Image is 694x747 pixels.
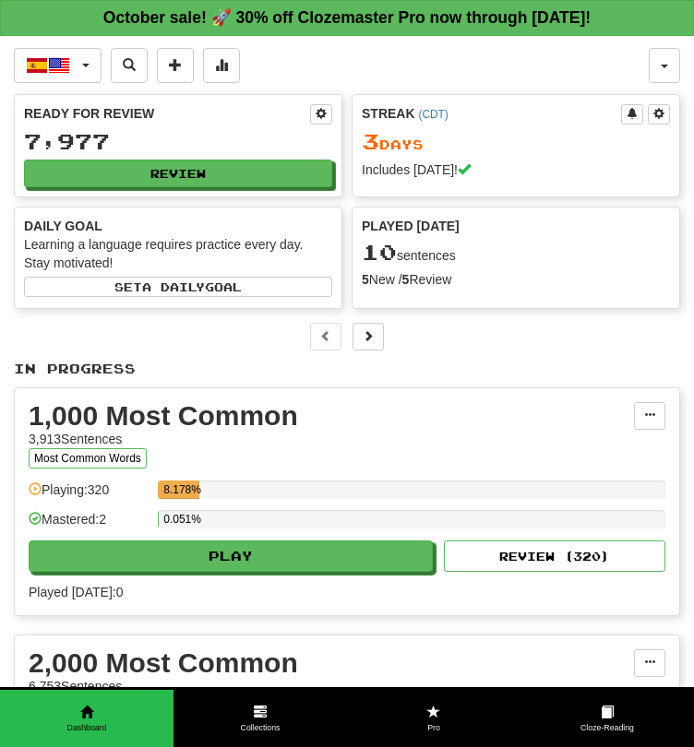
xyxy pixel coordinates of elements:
span: Cloze-Reading [520,722,694,734]
div: Streak [362,104,621,123]
div: 2,000 Most Common [29,649,634,677]
span: Played [DATE]: 0 [29,583,665,601]
span: Played [DATE] [362,217,460,235]
div: Ready for Review [24,104,310,123]
strong: October sale! 🚀 30% off Clozemaster Pro now through [DATE]! [103,8,591,27]
div: Daily Goal [24,217,332,235]
button: More stats [203,48,240,83]
button: Play [29,540,433,572]
strong: 5 [362,272,369,287]
div: Mastered: 2 [29,510,149,540]
span: 10 [362,239,397,265]
button: Add sentence to collection [157,48,194,83]
span: 3 [362,128,379,154]
div: Day s [362,130,670,154]
p: In Progress [14,360,680,378]
div: Playing: 320 [29,480,149,511]
span: a daily [142,280,205,293]
a: (CDT) [418,108,448,121]
span: Collections [173,722,347,734]
div: 3,913 Sentences [29,430,634,448]
div: 6,753 Sentences [29,677,634,695]
span: Pro [347,722,520,734]
button: Search sentences [111,48,148,83]
button: Most Common Words [29,448,147,468]
button: Review [24,160,332,187]
div: sentences [362,241,670,265]
strong: 5 [402,272,410,287]
div: 1,000 Most Common [29,402,634,430]
div: Learning a language requires practice every day. Stay motivated! [24,235,332,272]
div: Includes [DATE]! [362,160,670,179]
div: 7,977 [24,130,332,153]
button: Review (320) [444,540,665,572]
div: 8.178% [163,480,199,499]
div: New / Review [362,270,670,289]
button: Seta dailygoal [24,277,332,297]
